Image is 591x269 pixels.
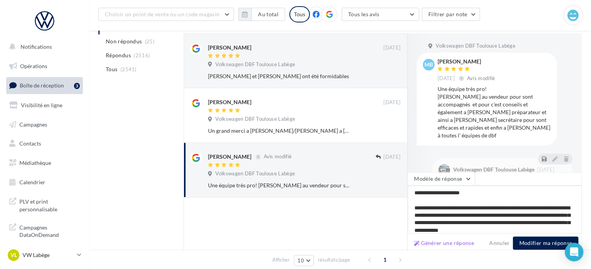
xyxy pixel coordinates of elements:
div: Tous [289,6,310,22]
button: Au total [238,8,285,21]
span: Volkswagen DBF Toulouse Labège [436,43,515,50]
span: MB [424,61,433,69]
a: PLV et print personnalisable [5,193,84,216]
span: VL [10,251,17,259]
span: Choisir un point de vente ou un code magasin [105,11,220,17]
span: Volkswagen DBF Toulouse Labège [215,170,295,177]
button: Modifier ma réponse [513,236,578,250]
div: Un grand merci a [PERSON_NAME]/[PERSON_NAME] a [PERSON_NAME] ,[PERSON_NAME] pour le suivi de leur... [208,127,350,135]
span: Volkswagen DBF Toulouse Labège [215,61,295,68]
button: Annuler [486,238,513,248]
a: Contacts [5,135,84,152]
span: (25) [145,38,155,45]
span: Campagnes [19,121,47,127]
div: [PERSON_NAME] [438,59,497,64]
a: Calendrier [5,174,84,190]
div: Une équipe très pro! [PERSON_NAME] au vendeur pour sont accompagnés et pour c'est conseils et éga... [208,182,350,189]
span: Avis modifié [263,154,292,160]
div: [PERSON_NAME] [208,153,251,161]
span: [DATE] [537,167,554,172]
span: Calendrier [19,179,45,185]
a: Médiathèque [5,155,84,171]
div: [PERSON_NAME] et [PERSON_NAME] ont été formidables [208,72,350,80]
span: [DATE] [438,75,455,82]
span: (2541) [120,66,137,72]
a: Boîte de réception3 [5,77,84,94]
div: Volkswagen DBF Toulouse Labège [453,167,534,172]
button: Modèle de réponse [407,172,475,185]
span: Afficher [272,256,290,264]
span: Médiathèque [19,159,51,166]
a: Opérations [5,58,84,74]
div: Open Intercom Messenger [565,243,583,261]
span: Avis modifié [467,75,495,81]
button: Au total [251,8,285,21]
div: 3 [74,83,80,89]
div: [PERSON_NAME] [208,44,251,51]
button: Choisir un point de vente ou un code magasin [98,8,234,21]
button: Filtrer par note [422,8,480,21]
button: Générer une réponse [411,238,477,248]
a: Campagnes [5,117,84,133]
span: (2516) [134,52,150,58]
span: [DATE] [383,99,400,106]
span: [DATE] [383,154,400,161]
a: Visibilité en ligne [5,97,84,113]
div: Une équipe très pro! [PERSON_NAME] au vendeur pour sont accompagnés et pour c'est conseils et éga... [438,85,551,139]
span: Non répondus [106,38,142,45]
button: 10 [294,255,314,266]
span: résultats/page [318,256,350,264]
span: Tous [106,65,117,73]
span: Répondus [106,51,131,59]
span: Contacts [19,140,41,147]
div: [PERSON_NAME] [208,98,251,106]
span: Boîte de réception [20,82,64,89]
span: 10 [297,257,304,264]
span: Campagnes DataOnDemand [19,222,80,239]
span: Tous les avis [348,11,380,17]
span: PLV et print personnalisable [19,196,80,213]
a: Campagnes DataOnDemand [5,219,84,242]
p: VW Labège [22,251,74,259]
span: Opérations [20,63,47,69]
button: Notifications [5,39,81,55]
span: Volkswagen DBF Toulouse Labège [215,116,295,123]
a: VL VW Labège [6,248,83,262]
span: 1 [379,254,391,266]
span: [DATE] [383,45,400,51]
span: Notifications [21,43,52,50]
span: Visibilité en ligne [21,102,62,108]
button: Tous les avis [342,8,419,21]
